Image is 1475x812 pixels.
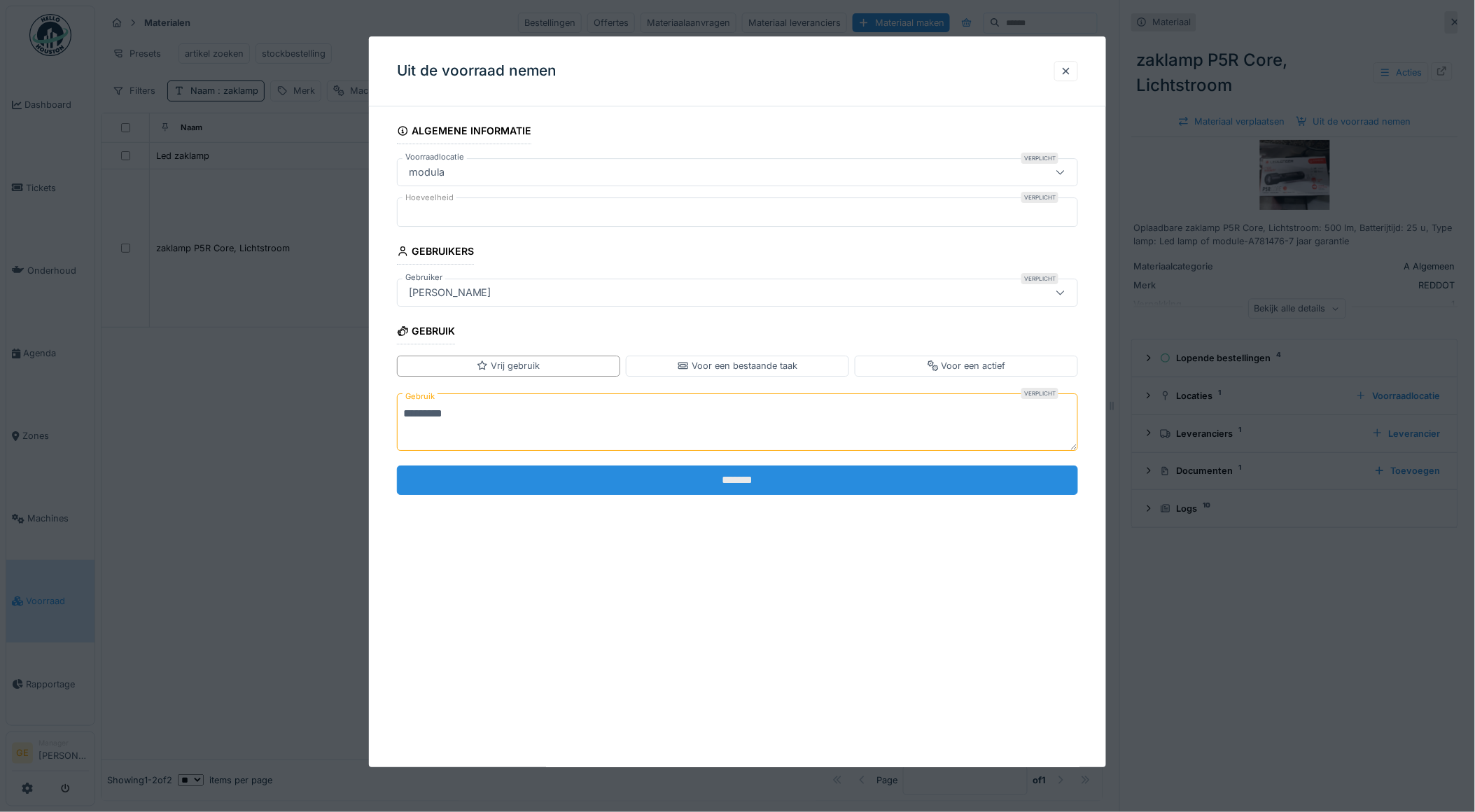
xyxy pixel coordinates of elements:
label: Gebruiker [403,272,445,283]
div: [PERSON_NAME] [403,285,497,300]
label: Voorraadlocatie [403,151,467,163]
div: Voor een bestaande taak [678,360,797,373]
div: Verplicht [1021,153,1058,164]
h3: Uit de voorraad nemen [397,62,557,80]
div: Verplicht [1021,192,1058,203]
div: Gebruikers [397,241,475,265]
div: modula [403,164,450,180]
div: Voor een actief [928,360,1006,373]
div: Vrij gebruik [477,360,540,373]
label: Hoeveelheid [403,192,456,204]
div: Verplicht [1021,273,1058,284]
div: Gebruik [397,321,456,344]
div: Algemene informatie [397,120,532,144]
label: Gebruik [403,388,438,405]
div: Verplicht [1021,388,1058,399]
